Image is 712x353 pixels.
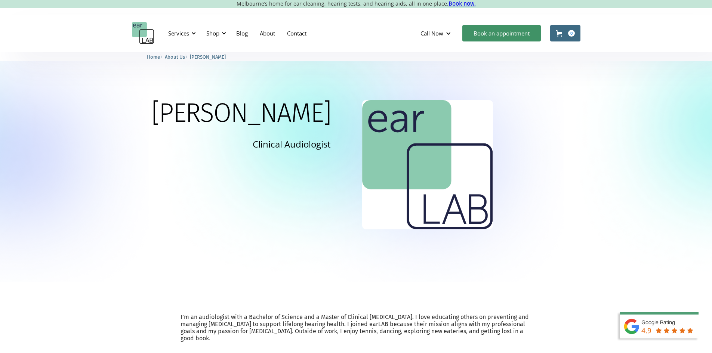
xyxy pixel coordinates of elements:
p: I’m an audiologist with a Bachelor of Science and a Master of Clinical [MEDICAL_DATA]. I love edu... [181,313,532,342]
a: Home [147,53,160,60]
div: Services [164,22,198,44]
a: Open cart [550,25,580,41]
span: About Us [165,54,185,60]
span: [PERSON_NAME] [190,54,226,60]
a: Blog [230,22,254,44]
li: 〉 [147,53,165,61]
h1: [PERSON_NAME] [151,100,331,126]
a: About Us [165,53,185,60]
img: Nicky [362,100,493,229]
div: Call Now [420,30,443,37]
p: Clinical Audiologist [253,137,331,151]
a: Book an appointment [462,25,541,41]
div: Shop [206,30,219,37]
span: Home [147,54,160,60]
a: home [132,22,154,44]
div: Shop [202,22,228,44]
li: 〉 [165,53,190,61]
a: [PERSON_NAME] [190,53,226,60]
a: Contact [281,22,312,44]
a: About [254,22,281,44]
div: Services [168,30,189,37]
div: 0 [568,30,575,37]
div: Call Now [414,22,459,44]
